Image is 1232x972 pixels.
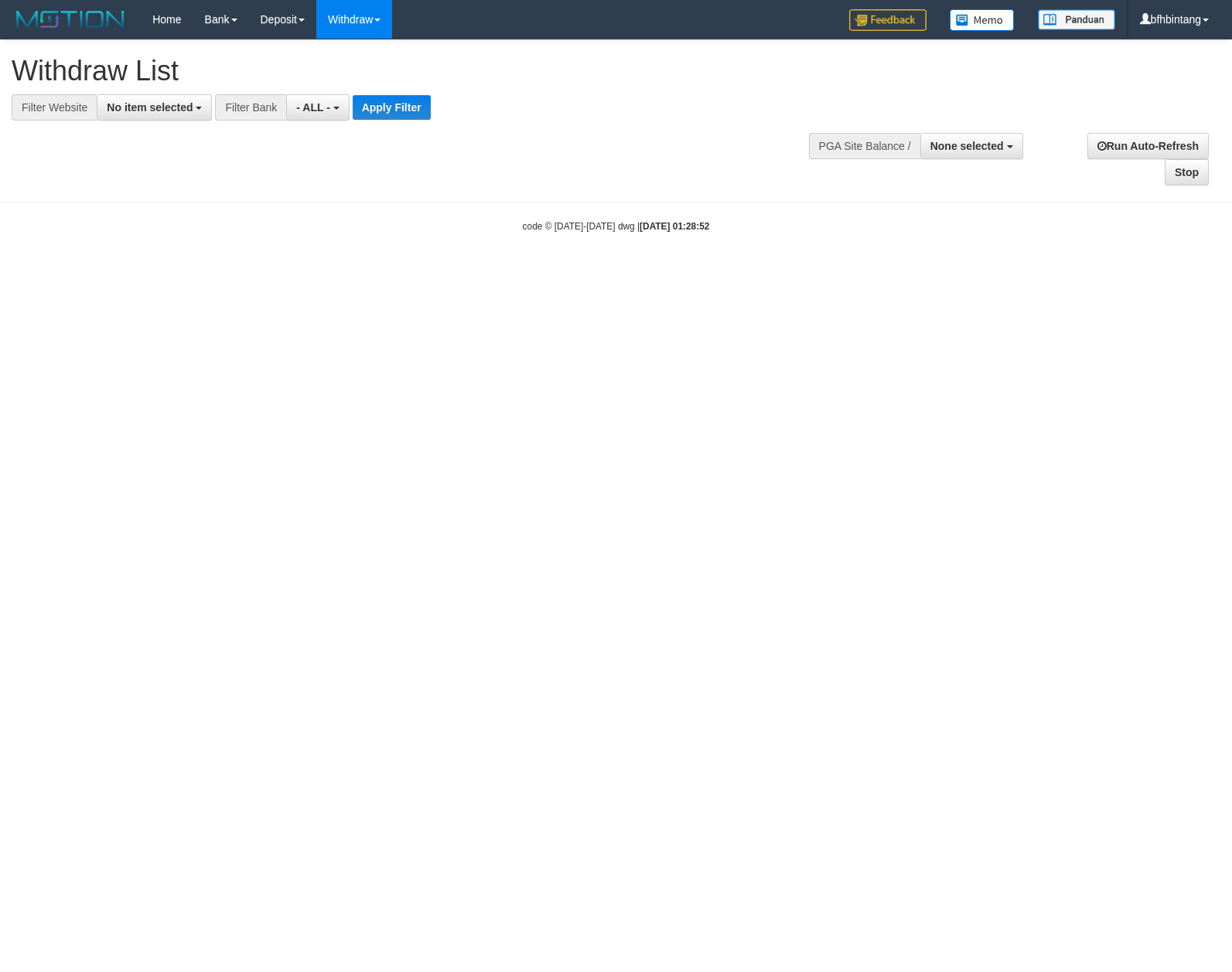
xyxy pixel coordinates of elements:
img: panduan.png [1038,9,1115,30]
span: None selected [930,140,1004,152]
span: - ALL - [296,101,330,114]
small: code © [DATE]-[DATE] dwg | [523,221,710,232]
strong: [DATE] 01:28:52 [640,221,709,232]
h1: Withdraw List [12,56,806,87]
img: Feedback.jpg [849,9,927,31]
a: Run Auto-Refresh [1087,133,1209,159]
button: None selected [920,133,1023,159]
div: Filter Website [12,94,97,121]
div: Filter Bank [215,94,286,121]
img: Button%20Memo.svg [950,9,1015,31]
button: - ALL - [286,94,349,121]
div: PGA Site Balance / [809,133,920,159]
img: MOTION_logo.png [12,8,129,31]
a: Stop [1165,159,1209,185]
button: Apply Filter [353,95,431,120]
span: No item selected [107,101,193,114]
button: No item selected [97,94,212,121]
